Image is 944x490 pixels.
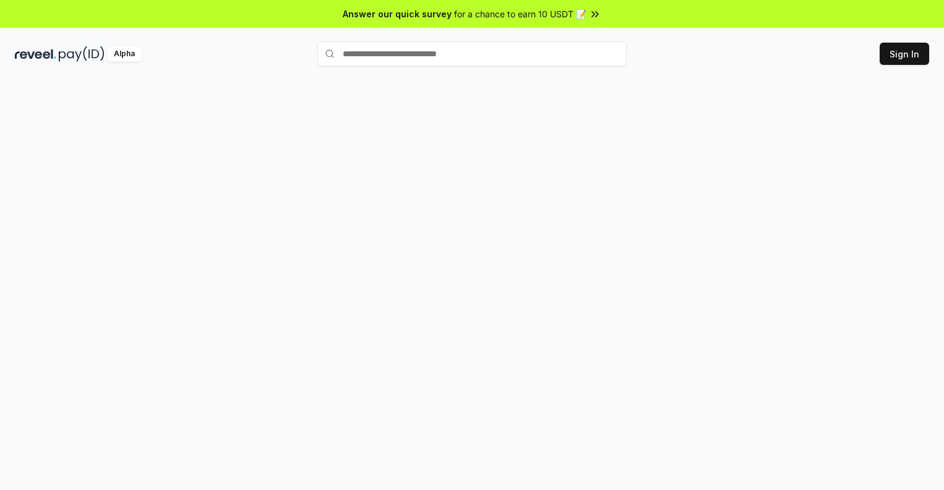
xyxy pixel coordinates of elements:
[880,43,929,65] button: Sign In
[59,46,105,62] img: pay_id
[454,7,586,20] span: for a chance to earn 10 USDT 📝
[15,46,56,62] img: reveel_dark
[343,7,452,20] span: Answer our quick survey
[107,46,142,62] div: Alpha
